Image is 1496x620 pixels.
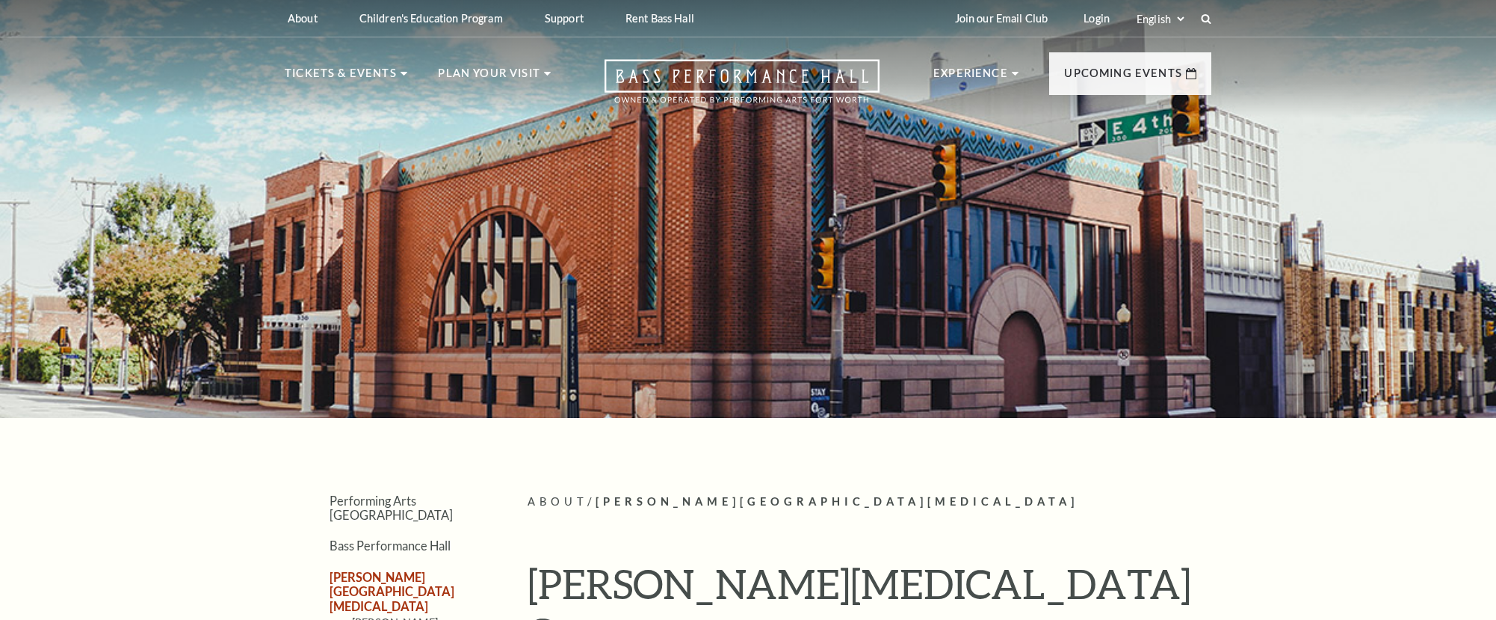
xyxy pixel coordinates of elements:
p: About [288,12,318,25]
p: Plan Your Visit [438,64,540,91]
p: Support [545,12,584,25]
p: Rent Bass Hall [625,12,694,25]
a: Performing Arts [GEOGRAPHIC_DATA] [330,494,453,522]
p: Experience [933,64,1008,91]
p: Upcoming Events [1064,64,1182,91]
p: Tickets & Events [285,64,397,91]
a: Bass Performance Hall [330,538,451,553]
p: Children's Education Program [359,12,503,25]
span: About [528,495,587,508]
select: Select: [1134,12,1187,26]
span: [PERSON_NAME][GEOGRAPHIC_DATA][MEDICAL_DATA] [596,495,1078,508]
a: [PERSON_NAME][GEOGRAPHIC_DATA][MEDICAL_DATA] [330,570,454,613]
p: / [528,493,1211,512]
